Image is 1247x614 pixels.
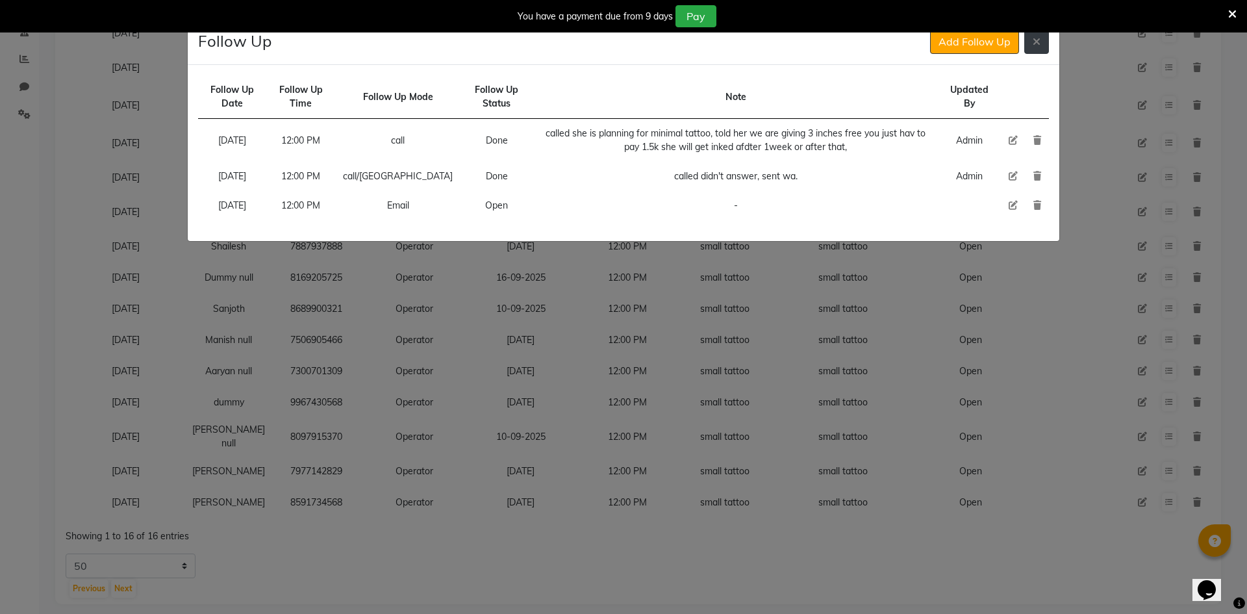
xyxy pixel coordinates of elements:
td: Done [460,119,533,162]
div: [DATE] [206,134,258,147]
div: [DATE] [206,170,258,183]
iframe: chat widget [1192,562,1234,601]
button: Add Follow Up [930,29,1019,54]
div: [DATE] [206,199,258,212]
button: Pay [675,5,716,27]
td: Updated By [938,75,1001,119]
td: Follow Up Date [198,75,266,119]
td: Follow Up Status [460,75,533,119]
td: Admin [938,162,1001,191]
td: Follow Up Time [266,75,335,119]
td: Open [460,191,533,220]
div: You have a payment due from 9 days [518,10,673,23]
td: Admin [938,119,1001,162]
h4: Follow Up [198,29,271,53]
div: 12:00 PM [274,170,327,183]
td: call [335,119,460,162]
div: 12:00 PM [274,134,327,147]
td: Email [335,191,460,220]
div: 12:00 PM [274,199,327,212]
td: Follow Up Mode [335,75,460,119]
td: call/[GEOGRAPHIC_DATA] [335,162,460,191]
td: Note [533,75,938,119]
td: called she is planning for minimal tattoo, told her we are giving 3 inches free you just hav to p... [533,119,938,162]
td: - [533,191,938,220]
td: Done [460,162,533,191]
td: called didn't answer, sent wa. [533,162,938,191]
